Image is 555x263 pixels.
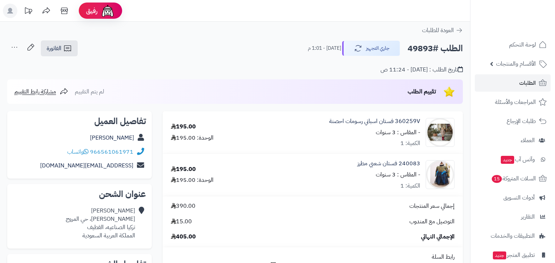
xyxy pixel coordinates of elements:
a: [EMAIL_ADDRESS][DOMAIN_NAME] [40,161,133,170]
span: الفاتورة [47,44,61,53]
span: طلبات الإرجاع [507,116,536,126]
h2: تفاصيل العميل [13,117,146,126]
a: الفاتورة [41,40,78,56]
div: الكمية: 1 [400,139,420,148]
a: أدوات التسويق [475,189,551,206]
a: العملاء [475,132,551,149]
a: 360259V فستان اسباني رسومات احصنة [329,117,420,126]
span: جديد [493,251,506,259]
span: 15 [492,175,502,183]
span: المراجعات والأسئلة [495,97,536,107]
a: 966561061971 [90,148,133,156]
span: العملاء [521,135,535,145]
div: الوحدة: 195.00 [171,176,214,184]
a: التطبيقات والخدمات [475,227,551,245]
span: 405.00 [171,233,196,241]
a: طلبات الإرجاع [475,113,551,130]
a: 240083 فستان شعبي مطرز [357,159,420,168]
span: 15.00 [171,218,192,226]
span: الإجمالي النهائي [421,233,455,241]
img: ai-face.png [100,4,115,18]
small: - المقاس : 3 سنوات [376,170,420,179]
span: رفيق [86,6,98,15]
div: رابط السلة [165,253,460,261]
div: 195.00 [171,123,196,131]
img: 1729349628-_DSC2743zz-90x90.jpg [426,118,454,147]
a: تحديثات المنصة [19,4,37,20]
a: السلات المتروكة15 [475,170,551,187]
span: السلات المتروكة [491,174,536,184]
a: مشاركة رابط التقييم [14,87,68,96]
span: الطلبات [519,78,536,88]
span: التقارير [521,212,535,222]
a: وآتس آبجديد [475,151,551,168]
img: 1737473359-Screenshot_%D9%A2%D9%A0%D9%A2%D9%A5%D9%A0%D9%A1%D9%A2%D9%A1_%D9%A1%D9%A8%D9%A2%D9%A7%D... [426,160,454,189]
div: [PERSON_NAME] [PERSON_NAME]، حي المروج تركيا الصناعيه، القطيف المملكة العربية السعودية [66,207,135,240]
button: جاري التجهيز [342,41,400,56]
span: جديد [501,156,514,164]
a: الطلبات [475,74,551,92]
h2: عنوان الشحن [13,190,146,198]
a: العودة للطلبات [422,26,463,35]
div: الكمية: 1 [400,182,420,190]
span: الأقسام والمنتجات [496,59,536,69]
a: واتساب [67,148,89,156]
span: مشاركة رابط التقييم [14,87,56,96]
a: المراجعات والأسئلة [475,93,551,111]
span: إجمالي سعر المنتجات [409,202,455,210]
h2: الطلب #49893 [408,41,463,56]
span: لوحة التحكم [509,40,536,50]
span: التطبيقات والخدمات [491,231,535,241]
span: أدوات التسويق [503,193,535,203]
span: تطبيق المتجر [492,250,535,260]
a: التقارير [475,208,551,225]
span: العودة للطلبات [422,26,454,35]
div: تاريخ الطلب : [DATE] - 11:24 ص [380,66,463,74]
div: الوحدة: 195.00 [171,134,214,142]
span: تقييم الطلب [408,87,436,96]
small: [DATE] - 1:01 م [308,45,341,52]
span: وآتس آب [500,154,535,165]
a: [PERSON_NAME] [90,133,134,142]
span: لم يتم التقييم [75,87,104,96]
small: - المقاس : 3 سنوات [376,128,420,137]
div: 195.00 [171,165,196,174]
span: التوصيل مع المندوب [409,218,455,226]
span: 390.00 [171,202,195,210]
a: لوحة التحكم [475,36,551,53]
